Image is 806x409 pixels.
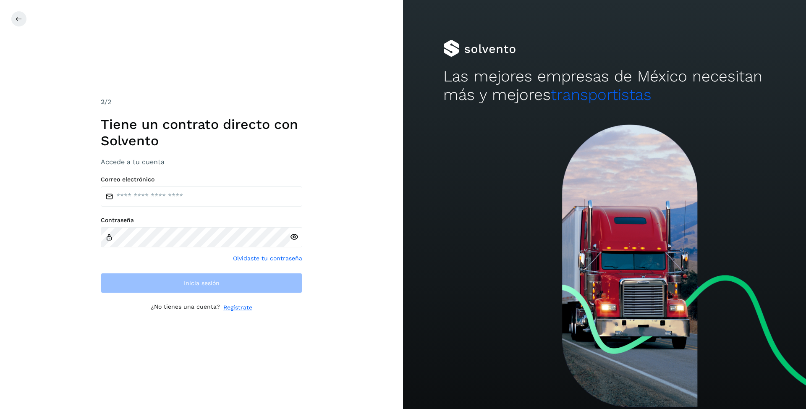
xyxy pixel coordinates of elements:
[101,98,105,106] span: 2
[101,158,302,166] h3: Accede a tu cuenta
[101,116,302,149] h1: Tiene un contrato directo con Solvento
[101,176,302,183] label: Correo electrónico
[223,303,252,312] a: Regístrate
[101,273,302,293] button: Inicia sesión
[233,254,302,263] a: Olvidaste tu contraseña
[151,303,220,312] p: ¿No tienes una cuenta?
[101,217,302,224] label: Contraseña
[101,97,302,107] div: /2
[184,280,220,286] span: Inicia sesión
[443,67,766,105] h2: Las mejores empresas de México necesitan más y mejores
[551,86,652,104] span: transportistas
